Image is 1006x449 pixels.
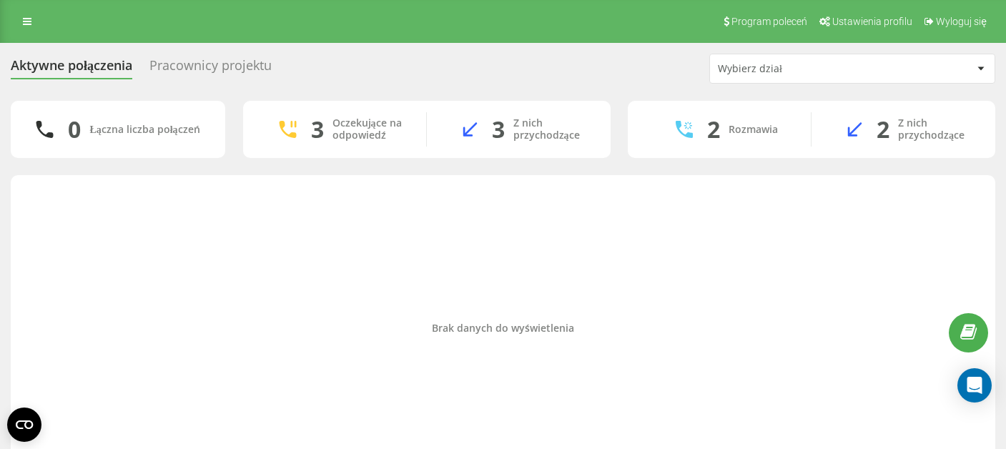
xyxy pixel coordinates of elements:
div: Brak danych do wyświetlenia [22,322,984,335]
div: 3 [311,116,324,143]
div: Łączna liczba połączeń [89,124,199,136]
div: 3 [492,116,505,143]
div: Oczekujące na odpowiedź [332,117,405,142]
span: Program poleceń [731,16,807,27]
div: Z nich przychodzące [513,117,589,142]
div: 0 [68,116,81,143]
div: Open Intercom Messenger [957,368,992,403]
span: Wyloguj się [936,16,987,27]
button: Open CMP widget [7,408,41,442]
div: Rozmawia [729,124,778,136]
div: Aktywne połączenia [11,58,132,80]
div: 2 [707,116,720,143]
span: Ustawienia profilu [832,16,912,27]
div: 2 [877,116,889,143]
div: Wybierz dział [718,63,889,75]
div: Z nich przychodzące [898,117,974,142]
div: Pracownicy projektu [149,58,272,80]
